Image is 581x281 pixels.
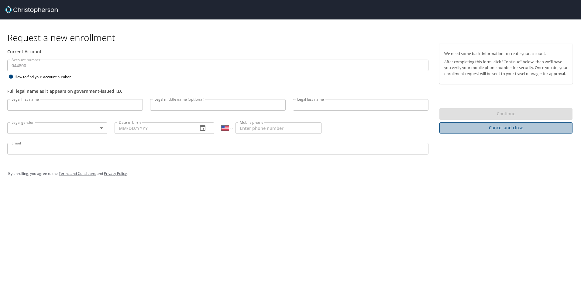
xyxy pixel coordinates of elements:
button: Cancel and close [439,122,572,134]
input: Enter phone number [235,122,321,134]
div: By enrolling, you agree to the and . [8,166,573,181]
img: cbt logo [5,6,58,13]
p: After completing this form, click "Continue" below, then we'll have you verify your mobile phone ... [444,59,568,77]
p: We need some basic information to create your account. [444,51,568,57]
div: Full legal name as it appears on government-issued I.D. [7,88,428,94]
a: Terms and Conditions [59,171,96,176]
input: MM/DD/YYYY [115,122,193,134]
div: How to find your account number [7,73,83,81]
div: Current Account [7,48,428,55]
h1: Request a new enrollment [7,32,577,43]
div: ​ [7,122,107,134]
a: Privacy Policy [104,171,127,176]
span: Cancel and close [444,124,568,132]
